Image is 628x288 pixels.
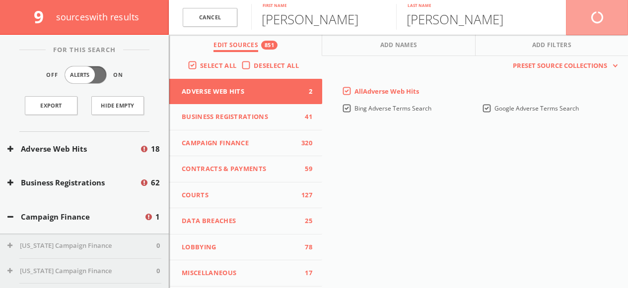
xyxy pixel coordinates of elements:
span: Courts [182,190,297,200]
span: Select All [200,61,236,70]
span: 78 [297,242,312,252]
span: Google Adverse Terms Search [494,104,579,113]
span: Campaign Finance [182,138,297,148]
button: [US_STATE] Campaign Finance [7,241,156,251]
span: For This Search [46,45,123,55]
button: Contracts & Payments59 [169,156,322,182]
span: Deselect All [254,61,299,70]
span: Data Breaches [182,216,297,226]
span: Lobbying [182,242,297,252]
button: Business Registrations [7,177,140,188]
span: Preset Source Collections [508,61,612,71]
span: Miscellaneous [182,268,297,278]
span: 25 [297,216,312,226]
span: Add Filters [532,41,572,52]
span: Edit Sources [213,41,258,52]
button: Add Filters [476,35,628,56]
span: Adverse Web Hits [182,87,297,97]
button: Add Names [322,35,475,56]
span: 320 [297,138,312,148]
span: Bing Adverse Terms Search [354,104,431,113]
button: Miscellaneous17 [169,260,322,287]
button: Campaign Finance [7,211,144,223]
span: On [113,71,123,79]
button: Adverse Web Hits [7,143,140,155]
span: 18 [151,143,160,155]
a: Cancel [183,8,237,27]
button: Courts127 [169,182,322,209]
span: 127 [297,190,312,200]
span: Contracts & Payments [182,164,297,174]
span: 2 [297,87,312,97]
button: Data Breaches25 [169,208,322,234]
button: Edit Sources851 [169,35,322,56]
span: 62 [151,177,160,188]
span: Business Registrations [182,112,297,122]
span: Off [46,71,58,79]
button: Adverse Web Hits2 [169,79,322,105]
span: 59 [297,164,312,174]
span: Add Names [380,41,418,52]
button: [US_STATE] Campaign Finance [7,266,156,276]
span: 41 [297,112,312,122]
button: Hide Empty [91,96,144,115]
div: 851 [261,41,278,50]
span: 17 [297,268,312,278]
span: 1 [155,211,160,223]
button: Lobbying78 [169,234,322,261]
button: Business Registrations41 [169,104,322,130]
span: All Adverse Web Hits [354,87,419,96]
button: Campaign Finance320 [169,130,322,157]
span: 9 [34,5,52,28]
a: Export [25,96,77,115]
button: Preset Source Collections [508,61,618,71]
span: source s with results [56,11,140,23]
span: 0 [156,241,160,251]
span: 0 [156,266,160,276]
